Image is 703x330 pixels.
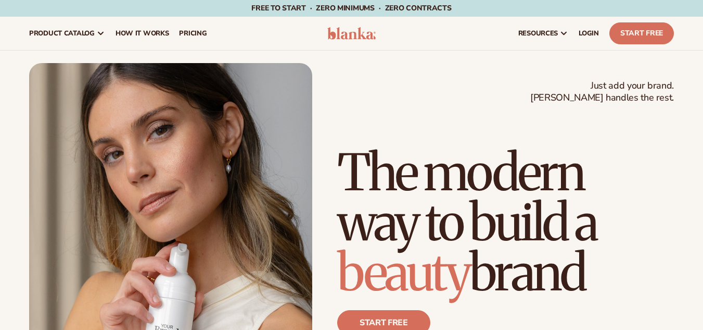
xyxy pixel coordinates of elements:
[337,241,469,304] span: beauty
[110,17,174,50] a: How It Works
[24,17,110,50] a: product catalog
[513,17,573,50] a: resources
[573,17,604,50] a: LOGIN
[116,29,169,38] span: How It Works
[251,3,451,13] span: Free to start · ZERO minimums · ZERO contracts
[29,29,95,38] span: product catalog
[579,29,599,38] span: LOGIN
[609,22,674,44] a: Start Free
[327,27,376,40] img: logo
[518,29,558,38] span: resources
[174,17,212,50] a: pricing
[337,148,674,298] h1: The modern way to build a brand
[179,29,207,38] span: pricing
[530,80,674,104] span: Just add your brand. [PERSON_NAME] handles the rest.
